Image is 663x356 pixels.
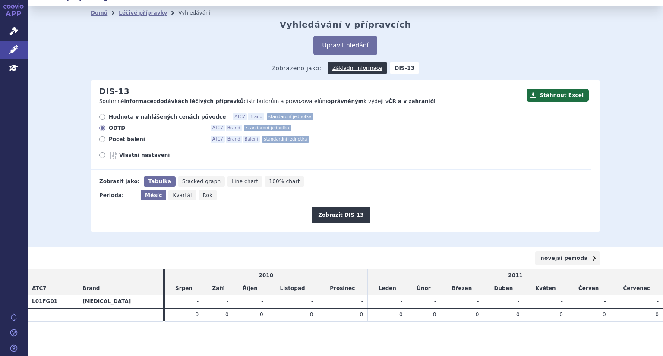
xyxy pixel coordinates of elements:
[231,178,258,184] span: Line chart
[407,282,441,295] td: Únor
[535,251,600,265] a: novější perioda
[267,113,313,120] span: standardní jednotka
[399,312,403,318] span: 0
[203,192,213,198] span: Rok
[119,152,214,159] span: Vlastní nastavení
[227,298,228,304] span: -
[561,298,563,304] span: -
[32,285,47,291] span: ATC7
[312,207,370,223] button: Zobrazit DIS-13
[604,298,606,304] span: -
[483,282,524,295] td: Duben
[99,176,139,187] div: Zobrazit jako:
[440,282,483,295] td: Březen
[226,125,242,131] span: Brand
[165,269,368,282] td: 2010
[119,10,167,16] a: Léčivé přípravky
[559,312,563,318] span: 0
[327,98,363,104] strong: oprávněným
[91,10,107,16] a: Domů
[178,6,221,19] li: Vyhledávání
[99,98,522,105] p: Souhrnné o distributorům a provozovatelům k výdeji v .
[203,282,233,295] td: Září
[280,19,411,30] h2: Vyhledávání v přípravcích
[261,298,263,304] span: -
[317,282,367,295] td: Prosinec
[313,36,377,55] button: Upravit hledání
[109,125,204,131] span: ODTD
[311,298,313,304] span: -
[197,298,199,304] span: -
[165,282,203,295] td: Srpen
[328,62,387,74] a: Základní informace
[524,282,567,295] td: Květen
[99,87,129,96] h2: DIS-13
[233,113,247,120] span: ATC7
[527,89,589,102] button: Stáhnout Excel
[310,312,313,318] span: 0
[157,98,244,104] strong: dodávkách léčivých přípravků
[272,62,322,74] span: Zobrazeno jako:
[233,282,268,295] td: Říjen
[518,298,519,304] span: -
[244,125,291,131] span: standardní jednotka
[82,285,100,291] span: Brand
[368,282,407,295] td: Leden
[196,312,199,318] span: 0
[655,312,659,318] span: 0
[248,113,264,120] span: Brand
[477,298,479,304] span: -
[401,298,402,304] span: -
[361,298,363,304] span: -
[211,125,225,131] span: ATC7
[109,136,204,143] span: Počet balení
[145,192,162,198] span: Měsíc
[433,312,436,318] span: 0
[657,298,659,304] span: -
[28,295,78,308] th: L01FG01
[260,312,263,318] span: 0
[360,312,363,318] span: 0
[368,269,663,282] td: 2011
[262,136,309,143] span: standardní jednotka
[78,295,163,308] th: [MEDICAL_DATA]
[434,298,436,304] span: -
[567,282,610,295] td: Červen
[109,113,226,120] span: Hodnota v nahlášených cenách původce
[182,178,221,184] span: Stacked graph
[225,312,229,318] span: 0
[99,190,136,200] div: Perioda:
[476,312,479,318] span: 0
[211,136,225,143] span: ATC7
[516,312,520,318] span: 0
[173,192,192,198] span: Kvartál
[148,178,171,184] span: Tabulka
[390,62,419,74] strong: DIS-13
[124,98,154,104] strong: informace
[226,136,242,143] span: Brand
[243,136,260,143] span: Balení
[388,98,435,104] strong: ČR a v zahraničí
[269,178,300,184] span: 100% chart
[268,282,318,295] td: Listopad
[603,312,606,318] span: 0
[610,282,663,295] td: Červenec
